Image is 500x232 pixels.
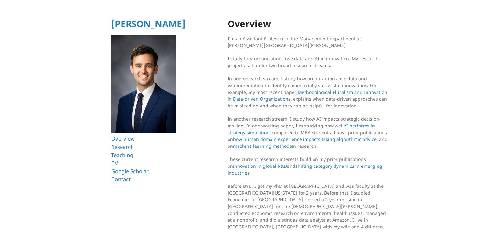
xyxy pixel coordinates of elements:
[111,17,186,30] a: [PERSON_NAME]
[111,159,118,167] a: CV
[111,151,133,159] a: Teaching
[228,89,387,102] a: Methodological Pluralism and Innovation in Data-driven Organizations
[228,35,389,49] p: I’m an Assistant Professor in the Management department at [PERSON_NAME][GEOGRAPHIC_DATA][PERSON_...
[228,163,382,176] a: shifting category dynamics in emerging industries
[233,136,377,142] a: how human domain experience impacts taking algorithmic advice
[228,75,389,109] p: In one research stream, I study how organizations use data and experimentation to identify commer...
[228,183,389,230] p: Before BYU, I got my PhD at [GEOGRAPHIC_DATA] and was faculty at the [GEOGRAPHIC_DATA][US_STATE] ...
[111,167,149,175] a: Google Scholar
[228,156,389,176] p: These current research interests build on my prior publications on and .
[233,163,287,169] a: innovation in global R&D
[111,35,177,133] img: Ryan T Allen HBS
[228,123,375,136] a: AI performs in strategy simulations
[111,143,134,151] a: Research
[233,143,292,149] a: machine learning methods
[228,19,389,29] h1: Overview
[111,135,135,142] a: Overview
[111,176,131,183] a: Contact
[228,116,389,149] p: In another research stream, I study how AI impacts strategic decision-making. In one working pape...
[228,55,389,69] p: I study how organizations use data and AI in innovation. My research projects fall under two broa...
